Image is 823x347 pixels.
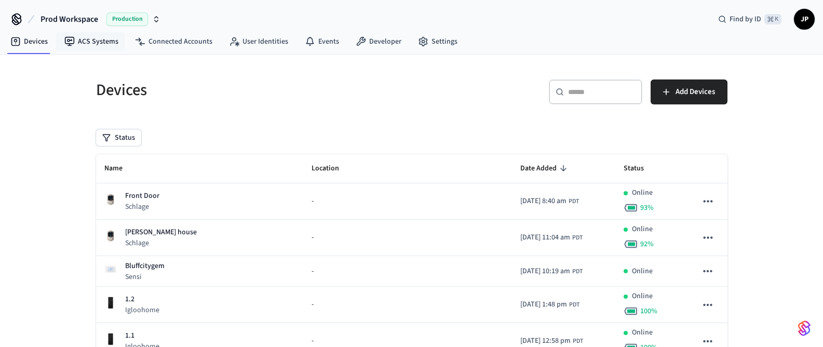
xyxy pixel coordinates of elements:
[730,14,761,24] span: Find by ID
[96,79,406,101] h5: Devices
[312,161,353,177] span: Location
[296,32,347,51] a: Events
[520,336,571,346] span: [DATE] 12:58 pm
[520,299,567,310] span: [DATE] 1:48 pm
[640,239,654,249] span: 92 %
[632,224,653,235] p: Online
[56,32,127,51] a: ACS Systems
[127,32,221,51] a: Connected Accounts
[104,230,117,242] img: Schlage Sense Smart Deadbolt with Camelot Trim, Front
[125,305,159,315] p: Igloohome
[572,267,583,276] span: PDT
[312,232,314,243] span: -
[640,306,657,316] span: 100 %
[520,232,583,243] div: America/Los_Angeles
[632,188,653,198] p: Online
[764,14,781,24] span: ⌘ K
[96,129,141,146] button: Status
[125,272,165,282] p: Sensi
[520,196,579,207] div: America/Los_Angeles
[710,10,790,29] div: Find by ID⌘ K
[104,297,117,309] img: igloohome_deadbolt_2s
[572,233,583,243] span: PDT
[520,232,570,243] span: [DATE] 11:04 am
[520,299,579,310] div: America/Los_Angeles
[520,266,583,277] div: America/Los_Angeles
[41,13,98,25] span: Prod Workspace
[104,193,117,206] img: Schlage Sense Smart Deadbolt with Camelot Trim, Front
[794,9,815,30] button: JP
[676,85,715,99] span: Add Devices
[312,299,314,310] span: -
[125,330,159,341] p: 1.1
[221,32,296,51] a: User Identities
[104,333,117,345] img: igloohome_deadbolt_2s
[569,300,579,310] span: PDT
[520,266,570,277] span: [DATE] 10:19 am
[347,32,410,51] a: Developer
[125,191,159,202] p: Front Door
[520,196,566,207] span: [DATE] 8:40 am
[104,161,136,177] span: Name
[104,263,117,275] img: Sensi Smart Thermostat (White)
[125,261,165,272] p: Bluffcitygem
[569,197,579,206] span: PDT
[520,336,583,346] div: America/Los_Angeles
[2,32,56,51] a: Devices
[640,203,654,213] span: 93 %
[125,294,159,305] p: 1.2
[573,337,583,346] span: PDT
[632,291,653,302] p: Online
[125,227,197,238] p: [PERSON_NAME] house
[312,336,314,346] span: -
[106,12,148,26] span: Production
[312,196,314,207] span: -
[312,266,314,277] span: -
[795,10,814,29] span: JP
[520,161,570,177] span: Date Added
[798,320,811,337] img: SeamLogoGradient.69752ec5.svg
[624,161,657,177] span: Status
[410,32,466,51] a: Settings
[125,202,159,212] p: Schlage
[651,79,727,104] button: Add Devices
[632,266,653,277] p: Online
[632,327,653,338] p: Online
[125,238,197,248] p: Schlage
